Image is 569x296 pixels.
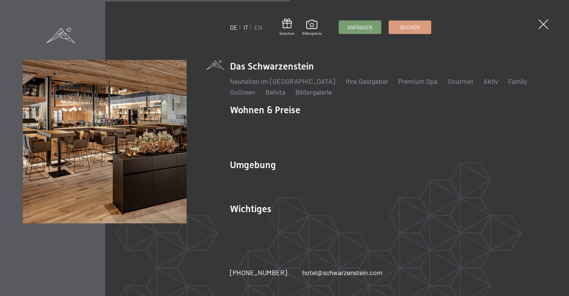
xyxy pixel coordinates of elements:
[243,24,249,31] a: IT
[266,88,285,96] a: Belvita
[346,77,388,85] a: Ihre Gastgeber
[302,268,383,277] a: hotel@schwarzenstein.com
[302,31,322,36] span: Bildergalerie
[398,77,437,85] a: Premium Spa
[302,20,322,36] a: Bildergalerie
[230,268,287,277] a: [PHONE_NUMBER]
[448,77,473,85] a: Gourmet
[400,24,420,31] span: Buchen
[483,77,498,85] a: Aktiv
[230,88,255,96] a: GoGreen
[389,21,431,34] a: Buchen
[508,77,527,85] a: Family
[230,24,238,31] a: DE
[295,88,332,96] a: Bildergalerie
[254,24,262,31] a: EN
[279,31,295,36] span: Gutschein
[230,268,287,277] span: [PHONE_NUMBER]
[279,19,295,36] a: Gutschein
[339,21,381,34] a: Anfragen
[347,24,372,31] span: Anfragen
[230,77,335,85] a: Neuheiten im [GEOGRAPHIC_DATA]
